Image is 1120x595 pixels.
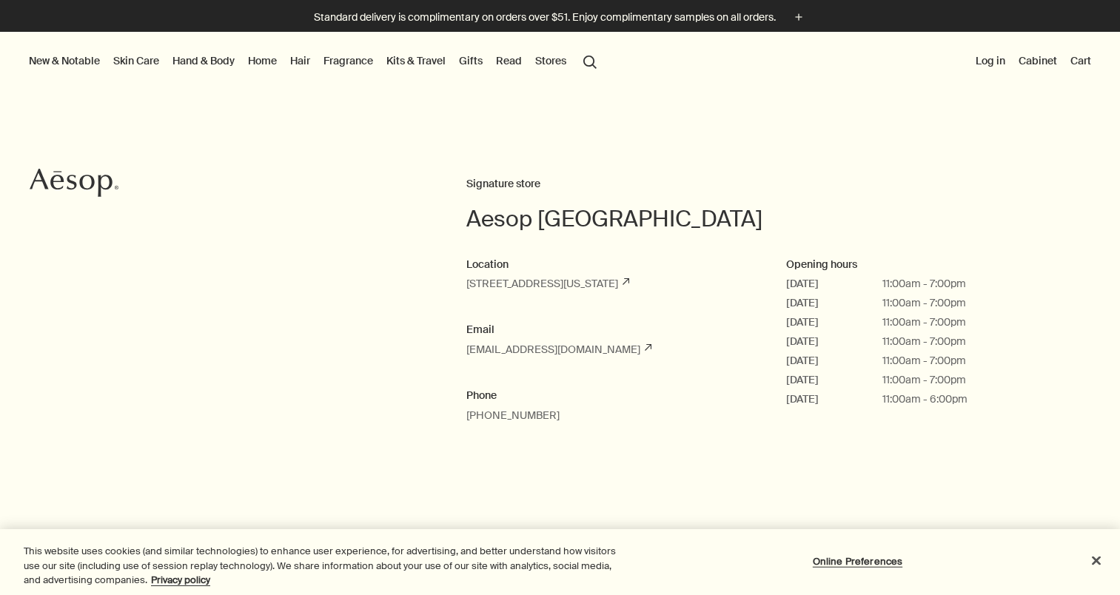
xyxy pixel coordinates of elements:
[786,276,882,292] span: [DATE]
[532,51,569,70] button: Stores
[786,372,882,388] span: [DATE]
[973,32,1094,91] nav: supplementary
[466,277,629,290] a: [STREET_ADDRESS][US_STATE]
[314,10,776,25] p: Standard delivery is complimentary on orders over $51. Enjoy complimentary samples on all orders.
[786,295,882,311] span: [DATE]
[321,51,376,70] a: Fragrance
[973,51,1008,70] button: Log in
[466,256,756,274] h2: Location
[24,544,616,588] div: This website uses cookies (and similar technologies) to enhance user experience, for advertising,...
[786,256,1076,274] h2: Opening hours
[466,343,651,356] a: [EMAIL_ADDRESS][DOMAIN_NAME]
[786,334,882,349] span: [DATE]
[882,315,966,330] span: 11:00am - 7:00pm
[26,51,103,70] button: New & Notable
[577,47,603,75] button: Open search
[110,51,162,70] a: Skin Care
[466,175,1105,193] h2: Signature store
[456,51,486,70] a: Gifts
[786,353,882,369] span: [DATE]
[245,51,280,70] a: Home
[314,9,807,26] button: Standard delivery is complimentary on orders over $51. Enjoy complimentary samples on all orders.
[170,51,238,70] a: Hand & Body
[882,295,966,311] span: 11:00am - 7:00pm
[1080,544,1113,576] button: Close
[1016,51,1060,70] a: Cabinet
[466,321,756,339] h2: Email
[882,372,966,388] span: 11:00am - 7:00pm
[466,204,1105,234] h1: Aesop [GEOGRAPHIC_DATA]
[30,168,118,198] svg: Aesop
[1067,51,1094,70] button: Cart
[882,276,966,292] span: 11:00am - 7:00pm
[882,353,966,369] span: 11:00am - 7:00pm
[882,334,966,349] span: 11:00am - 7:00pm
[466,387,756,405] h2: Phone
[26,32,603,91] nav: primary
[811,546,904,576] button: Online Preferences, Opens the preference center dialog
[287,51,313,70] a: Hair
[26,164,122,205] a: Aesop
[466,409,560,422] a: [PHONE_NUMBER]
[882,391,968,407] span: 11:00am - 6:00pm
[493,51,525,70] a: Read
[383,51,449,70] a: Kits & Travel
[151,574,210,586] a: More information about your privacy, opens in a new tab
[786,391,882,407] span: [DATE]
[786,315,882,330] span: [DATE]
